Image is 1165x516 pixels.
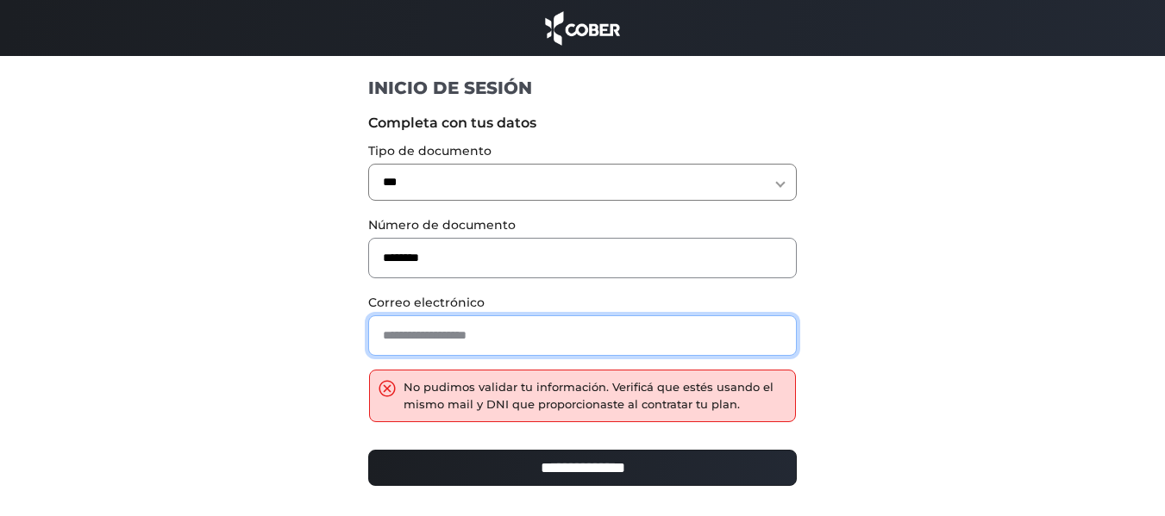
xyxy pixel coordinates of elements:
[368,77,797,99] h1: INICIO DE SESIÓN
[541,9,625,47] img: cober_marca.png
[368,142,797,160] label: Tipo de documento
[368,294,797,312] label: Correo electrónico
[404,379,786,413] div: No pudimos validar tu información. Verificá que estés usando el mismo mail y DNI que proporcionas...
[368,216,797,234] label: Número de documento
[368,113,797,134] label: Completa con tus datos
